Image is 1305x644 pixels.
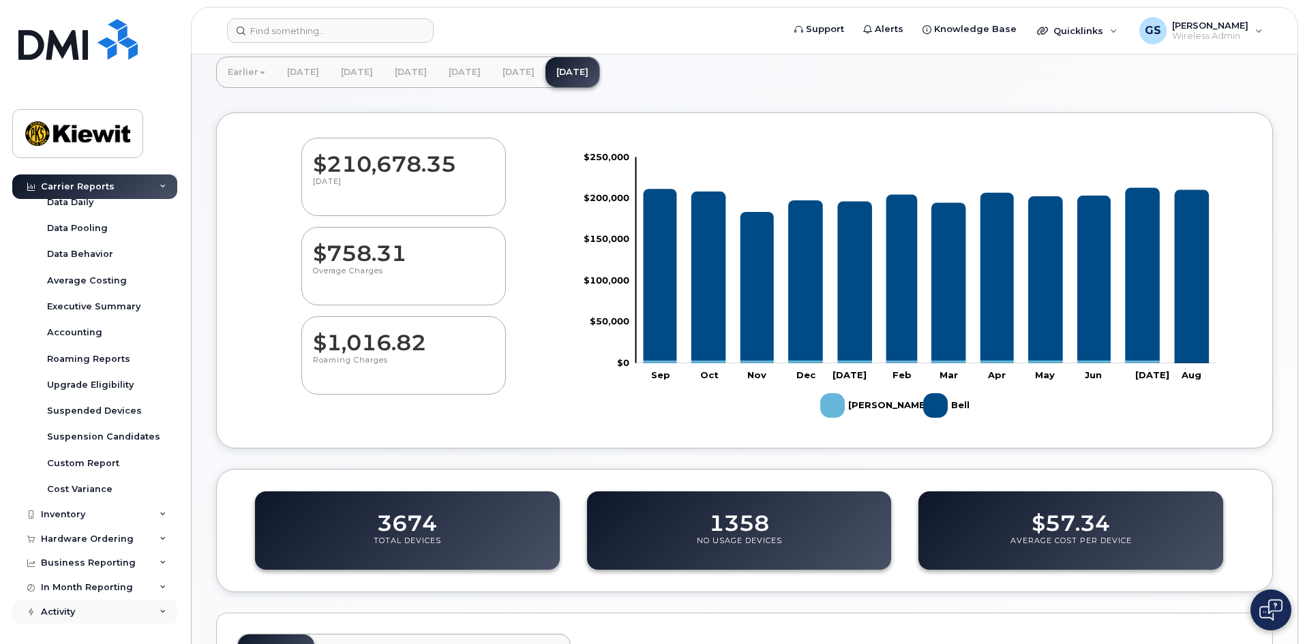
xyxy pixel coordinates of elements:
[227,18,434,43] input: Find something...
[313,317,494,355] dd: $1,016.82
[276,57,330,87] a: [DATE]
[313,138,494,177] dd: $210,678.35
[1035,369,1055,380] tspan: May
[330,57,384,87] a: [DATE]
[313,228,494,266] dd: $758.31
[438,57,492,87] a: [DATE]
[1010,536,1132,560] p: Average Cost Per Device
[785,16,854,43] a: Support
[820,388,973,423] g: Legend
[584,274,629,285] tspan: $100,000
[651,369,670,380] tspan: Sep
[584,192,629,203] tspan: $200,000
[854,16,913,43] a: Alerts
[617,356,629,367] tspan: $0
[820,388,929,423] g: Jasper - Bell
[697,536,782,560] p: No Usage Devices
[384,57,438,87] a: [DATE]
[796,369,816,380] tspan: Dec
[709,497,769,536] dd: 1358
[934,22,1017,36] span: Knowledge Base
[584,233,629,244] tspan: $150,000
[643,187,1209,363] g: Bell
[1085,369,1102,380] tspan: Jun
[806,22,844,36] span: Support
[1181,369,1201,380] tspan: Aug
[913,16,1026,43] a: Knowledge Base
[584,151,629,162] tspan: $250,000
[700,369,719,380] tspan: Oct
[643,360,1209,363] g: Jasper - Bell
[832,369,867,380] tspan: [DATE]
[492,57,545,87] a: [DATE]
[217,57,276,87] a: Earlier
[1259,599,1282,621] img: Open chat
[1032,497,1110,536] dd: $57.34
[987,369,1006,380] tspan: Apr
[1130,17,1272,44] div: Gresa Saraci
[747,369,766,380] tspan: Nov
[313,177,494,201] p: [DATE]
[875,22,903,36] span: Alerts
[584,151,1216,423] g: Chart
[545,57,599,87] a: [DATE]
[940,369,958,380] tspan: Mar
[377,497,437,536] dd: 3674
[313,266,494,290] p: Overage Charges
[313,355,494,380] p: Roaming Charges
[1053,25,1103,36] span: Quicklinks
[923,388,973,423] g: Bell
[1172,20,1248,31] span: [PERSON_NAME]
[1172,31,1248,42] span: Wireless Admin
[374,536,441,560] p: Total Devices
[1135,369,1169,380] tspan: [DATE]
[892,369,912,380] tspan: Feb
[590,316,629,326] tspan: $50,000
[1027,17,1127,44] div: Quicklinks
[1145,22,1161,39] span: GS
